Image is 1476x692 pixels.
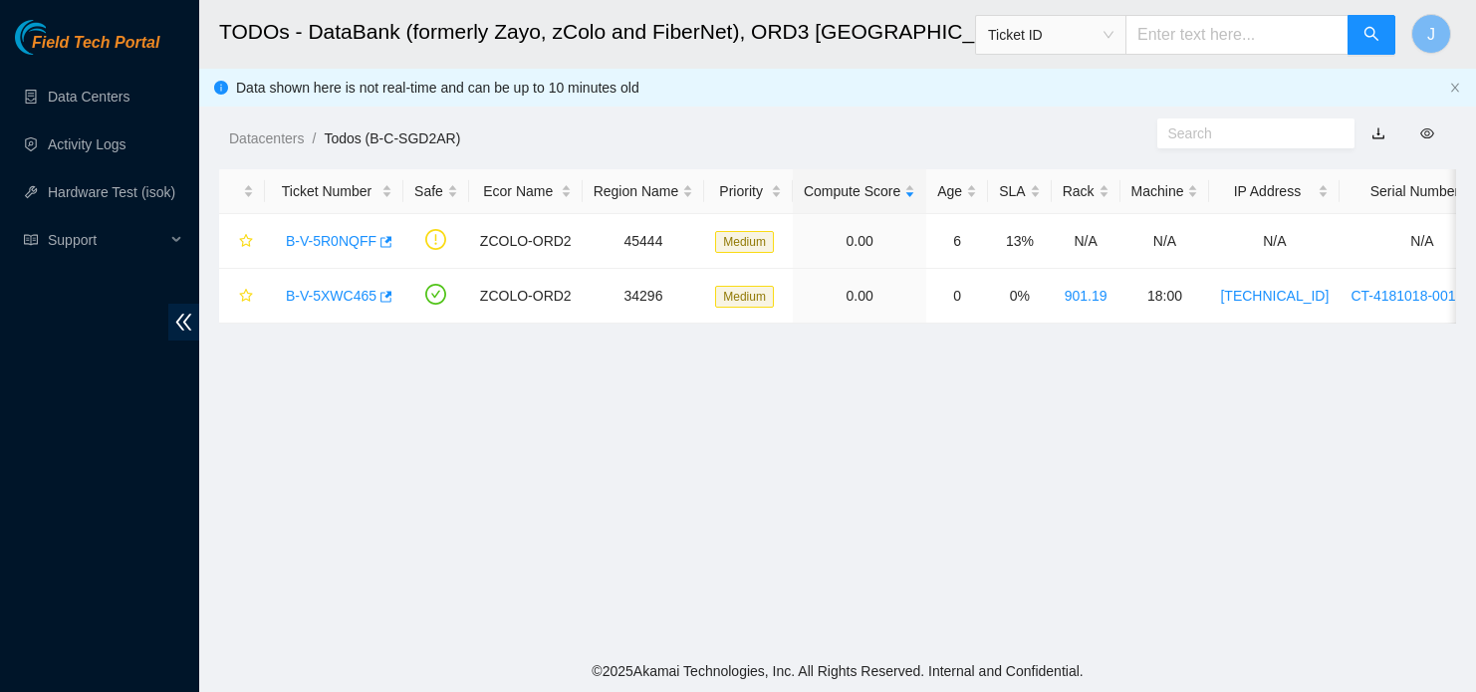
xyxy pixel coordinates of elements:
[988,214,1051,269] td: 13%
[1363,26,1379,45] span: search
[793,214,926,269] td: 0.00
[1420,126,1434,140] span: eye
[48,136,126,152] a: Activity Logs
[24,233,38,247] span: read
[1052,214,1120,269] td: N/A
[239,289,253,305] span: star
[793,269,926,324] td: 0.00
[230,225,254,257] button: star
[1220,288,1329,304] a: [TECHNICAL_ID]
[583,214,705,269] td: 45444
[199,650,1476,692] footer: © 2025 Akamai Technologies, Inc. All Rights Reserved. Internal and Confidential.
[286,288,376,304] a: B-V-5XWC465
[15,36,159,62] a: Akamai TechnologiesField Tech Portal
[469,214,583,269] td: ZCOLO-ORD2
[1120,269,1210,324] td: 18:00
[1371,125,1385,141] a: download
[48,89,129,105] a: Data Centers
[48,220,165,260] span: Support
[469,269,583,324] td: ZCOLO-ORD2
[1356,117,1400,149] button: download
[926,269,988,324] td: 0
[988,269,1051,324] td: 0%
[1348,15,1395,55] button: search
[1125,15,1349,55] input: Enter text here...
[583,269,705,324] td: 34296
[1449,82,1461,95] button: close
[1427,22,1435,47] span: J
[715,231,774,253] span: Medium
[425,229,446,250] span: exclamation-circle
[32,34,159,53] span: Field Tech Portal
[715,286,774,308] span: Medium
[230,280,254,312] button: star
[286,233,376,249] a: B-V-5R0NQFF
[239,234,253,250] span: star
[988,20,1113,50] span: Ticket ID
[168,304,199,341] span: double-left
[926,214,988,269] td: 6
[425,284,446,305] span: check-circle
[312,130,316,146] span: /
[1065,288,1107,304] a: 901.19
[48,184,175,200] a: Hardware Test (isok)
[1411,14,1451,54] button: J
[15,20,101,55] img: Akamai Technologies
[324,130,460,146] a: Todos (B-C-SGD2AR)
[229,130,304,146] a: Datacenters
[1168,122,1329,144] input: Search
[1449,82,1461,94] span: close
[1120,214,1210,269] td: N/A
[1209,214,1340,269] td: N/A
